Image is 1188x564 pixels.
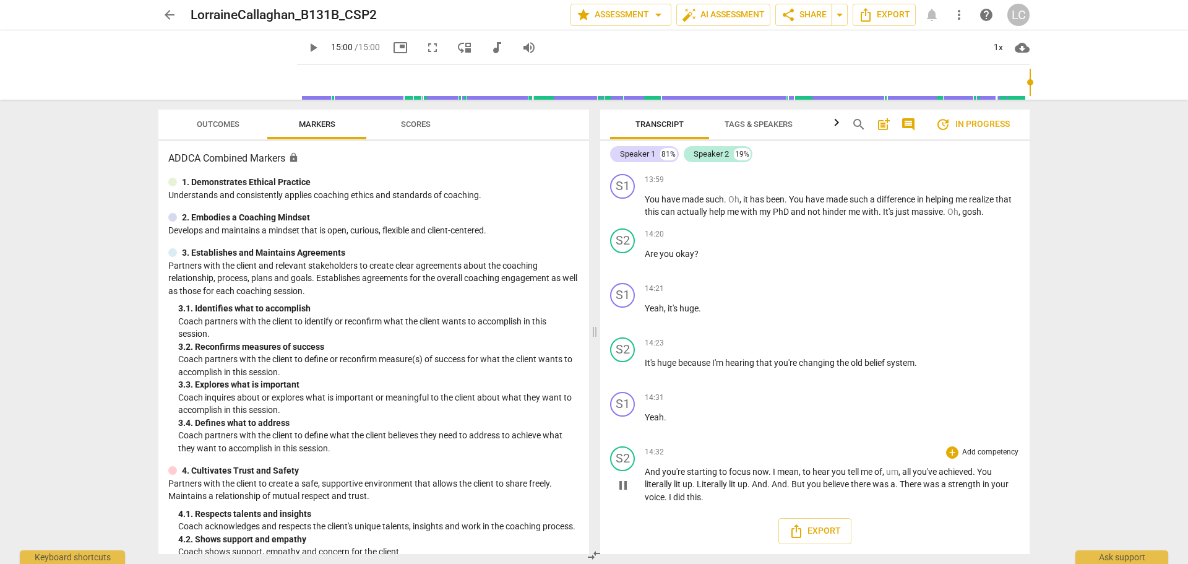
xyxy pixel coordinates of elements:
span: a [890,479,895,489]
div: 19% [734,148,751,160]
p: Understands and consistently applies coaching ethics and standards of coaching. [168,189,579,202]
span: . [699,303,701,313]
span: volume_up [522,40,536,55]
span: been [766,194,785,204]
span: changing [799,358,837,368]
span: I'm [712,358,725,368]
div: Speaker 1 [620,148,655,160]
span: play_arrow [306,40,321,55]
span: massive [911,207,943,217]
h3: ADDCA Combined Markers [168,151,579,166]
span: a [870,194,877,204]
span: was [872,479,890,489]
span: you're [662,467,687,477]
span: You [789,194,806,204]
div: Change speaker [610,174,635,199]
span: in [917,194,926,204]
span: more_vert [952,7,966,22]
button: Play [302,37,324,59]
span: now [752,467,768,477]
span: , [739,194,743,204]
span: in [983,479,991,489]
button: LC [1007,4,1030,26]
button: Export [778,518,851,544]
span: There [900,479,923,489]
span: arrow_drop_down [651,7,666,22]
span: ? [694,249,699,259]
button: Fullscreen [421,37,444,59]
span: 15:00 [331,42,353,52]
span: . [664,412,666,422]
span: 14:31 [645,393,664,403]
span: . [981,207,984,217]
div: Speaker 2 [694,148,729,160]
span: It's [645,358,657,368]
span: 13:59 [645,175,664,185]
span: that [996,194,1012,204]
span: AI Assessment [682,7,765,22]
span: old [851,358,864,368]
span: voice [645,492,665,502]
span: with [741,207,759,217]
button: Assessment [570,4,671,26]
button: Show/Hide comments [898,115,918,134]
span: . [724,194,728,204]
div: 4. 1. Respects talents and insights [178,508,579,521]
span: , [958,207,962,217]
a: Help [975,4,997,26]
h2: LorraineCallaghan_B131B_CSP2 [191,7,377,23]
div: 1x [986,38,1010,58]
p: Coach partners with the client to identify or reconfirm what the client wants to accomplish in th... [178,315,579,341]
div: Change speaker [610,283,635,308]
p: Coach partners with the client to define what the client believes they need to address to achieve... [178,429,579,454]
span: . [767,479,772,489]
span: helping [926,194,955,204]
span: strength [948,479,983,489]
span: update [936,117,950,132]
span: and [791,207,807,217]
span: Yeah [645,412,664,422]
p: 1. Demonstrates Ethical Practice [182,176,311,189]
span: all [902,467,913,477]
span: to [719,467,729,477]
div: Ask support [1075,550,1168,564]
span: starting [687,467,719,477]
span: not [807,207,822,217]
p: 3. Establishes and Maintains Agreements [182,246,345,259]
span: Share [781,7,827,22]
span: Literally [697,479,729,489]
button: Switch to audio player [486,37,508,59]
span: share [781,7,796,22]
span: Filler word [886,467,898,477]
button: Picture in picture [389,37,411,59]
span: And [752,479,767,489]
span: you [832,467,848,477]
span: Export [858,7,910,22]
span: Transcript [635,119,684,129]
span: such [705,194,724,204]
span: can [661,207,677,217]
span: audiotrack [489,40,504,55]
span: help [979,7,994,22]
span: I [773,467,777,477]
span: PhD [773,207,791,217]
div: 3. 2. Reconfirms measures of success [178,341,579,354]
button: View player as separate pane [454,37,476,59]
span: . [879,207,883,217]
span: me [955,194,969,204]
button: Sharing summary [832,4,848,26]
span: believe [823,479,851,489]
button: AI Assessment [676,4,770,26]
span: my [759,207,773,217]
span: . [701,492,704,502]
span: mean [777,467,799,477]
span: , [799,467,803,477]
span: to [803,467,812,477]
span: lit [674,479,682,489]
span: arrow_back [162,7,177,22]
span: this [687,492,701,502]
span: achieved [939,467,973,477]
p: Develops and maintains a mindset that is open, curious, flexible and client-centered. [168,224,579,237]
button: Share [775,4,832,26]
span: hinder [822,207,848,217]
